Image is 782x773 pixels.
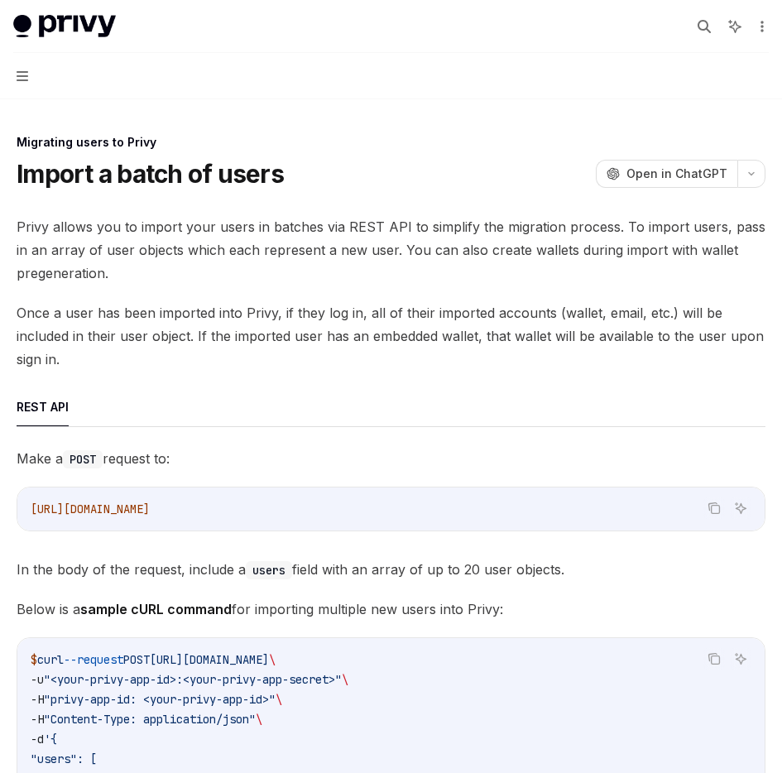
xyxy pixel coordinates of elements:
span: "Content-Type: application/json" [44,712,256,727]
span: \ [342,672,348,687]
span: \ [276,692,282,707]
span: Once a user has been imported into Privy, if they log in, all of their imported accounts (wallet,... [17,301,765,371]
span: [URL][DOMAIN_NAME] [31,502,150,516]
span: Privy allows you to import your users in batches via REST API to simplify the migration process. ... [17,215,765,285]
span: -u [31,672,44,687]
img: light logo [13,15,116,38]
span: -d [31,732,44,747]
span: '{ [44,732,57,747]
button: More actions [752,15,769,38]
span: -H [31,712,44,727]
strong: sample cURL command [80,601,232,617]
span: [URL][DOMAIN_NAME] [150,652,269,667]
span: \ [256,712,262,727]
span: In the body of the request, include a field with an array of up to 20 user objects. [17,558,765,581]
button: Open in ChatGPT [596,160,737,188]
span: -H [31,692,44,707]
span: \ [269,652,276,667]
button: Ask AI [730,648,751,670]
span: Below is a for importing multiple new users into Privy: [17,598,765,621]
code: POST [63,450,103,468]
span: Make a request to: [17,447,765,470]
div: Migrating users to Privy [17,134,765,151]
span: $ [31,652,37,667]
span: curl [37,652,64,667]
button: Ask AI [730,497,751,519]
button: REST API [17,387,69,426]
span: --request [64,652,123,667]
code: users [246,561,292,579]
span: Open in ChatGPT [626,166,727,182]
button: Copy the contents from the code block [703,497,725,519]
span: POST [123,652,150,667]
h1: Import a batch of users [17,159,284,189]
button: Copy the contents from the code block [703,648,725,670]
span: "users": [ [31,751,97,766]
span: "privy-app-id: <your-privy-app-id>" [44,692,276,707]
span: "<your-privy-app-id>:<your-privy-app-secret>" [44,672,342,687]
